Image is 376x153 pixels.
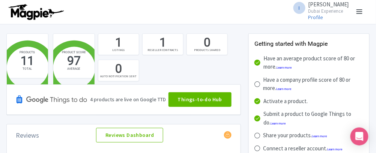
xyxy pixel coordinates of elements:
[271,122,286,125] a: Learn more
[289,1,349,13] a: I [PERSON_NAME] Dubai Experience
[312,135,327,138] a: Learn more
[308,14,323,21] a: Profile
[263,76,364,93] div: Have a company profile score of 80 or more.
[254,39,364,48] div: Getting started with Magpie
[194,48,220,52] div: PRODUCTS SHARED
[90,96,166,103] div: 4 products are live on Google TTD
[204,34,211,51] div: 0
[115,34,122,51] div: 1
[263,54,364,71] div: Have an average product score of 80 or more.
[142,33,183,55] a: 1 RESELLER CONTRACTS
[96,128,163,143] a: Reviews Dashboard
[186,33,228,55] a: 0 PRODUCTS SHARED
[350,127,368,145] div: Open Intercom Messenger
[98,60,139,81] a: 0 AUTO NOTIFICATION SENT
[308,9,349,13] small: Dubai Experience
[113,48,125,52] div: LISTINGS
[16,88,88,112] img: Google TTD
[7,4,65,20] img: logo-ab69f6fb50320c5b225c76a69d11143b.png
[159,34,166,51] div: 1
[263,97,308,106] div: Activate a product.
[263,131,327,140] div: Share your products.
[168,92,232,107] a: Things-to-do Hub
[327,148,342,151] a: Learn more
[293,2,305,14] span: I
[101,74,137,78] div: AUTO NOTIFICATION SENT
[115,60,122,77] div: 0
[277,66,292,69] a: Learn more
[98,33,139,55] a: 1 LISTINGS
[263,144,342,153] div: Connect a reseller account.
[148,48,178,52] div: RESELLER CONTRACTS
[16,130,39,140] div: Reviews
[263,110,364,127] div: Submit a product to Google Things to do.
[276,87,291,91] a: Learn more
[308,1,349,8] span: [PERSON_NAME]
